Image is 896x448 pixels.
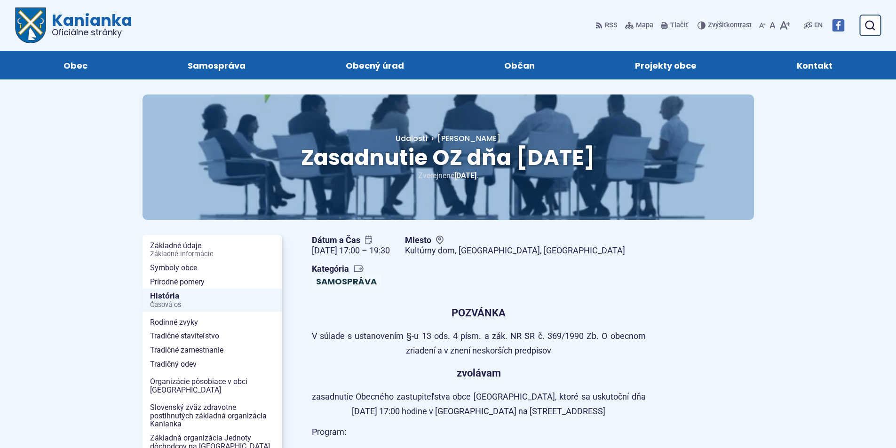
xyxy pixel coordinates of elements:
[150,329,274,343] span: Tradičné staviteľstvo
[595,51,737,79] a: Projekty obce
[768,16,777,35] button: Nastaviť pôvodnú veľkosť písma
[143,343,282,357] a: Tradičné zamestnanie
[143,401,282,431] a: Slovenský zväz zdravotne postihnutých základná organizácia Kanianka
[452,307,506,319] strong: POZVÁNKA
[305,51,444,79] a: Obecný úrad
[150,401,274,431] span: Slovenský zväz zdravotne postihnutých základná organizácia Kanianka
[63,51,87,79] span: Obec
[312,425,646,440] p: Program:
[150,357,274,371] span: Tradičný odev
[150,261,274,275] span: Symboly obce
[150,375,274,397] span: Organizácie pôsobiace v obci [GEOGRAPHIC_DATA]
[346,51,404,79] span: Obecný úrad
[23,51,128,79] a: Obec
[301,142,595,173] span: Zasadnutie OZ dňa [DATE]
[812,20,825,31] a: EN
[15,8,132,43] a: Logo Kanianka, prejsť na domovskú stránku.
[708,22,752,30] span: kontrast
[464,51,576,79] a: Občan
[757,16,768,35] button: Zmenšiť veľkosť písma
[756,51,873,79] a: Kontakt
[659,16,690,35] button: Tlačiť
[46,12,132,37] span: Kanianka
[635,51,697,79] span: Projekty obce
[396,133,428,144] a: Udalosti
[150,275,274,289] span: Prírodné pomery
[312,390,646,418] p: zasadnutie Obecného zastupiteľstva obce [GEOGRAPHIC_DATA], ktoré sa uskutoční dňa [DATE] 17:00 ho...
[15,8,46,43] img: Prejsť na domovskú stránku
[312,245,390,256] figcaption: [DATE] 17:00 – 19:30
[143,275,282,289] a: Prírodné pomery
[150,343,274,357] span: Tradičné zamestnanie
[405,235,625,246] span: Miesto
[405,245,625,256] figcaption: Kultúrny dom, [GEOGRAPHIC_DATA], [GEOGRAPHIC_DATA]
[595,16,619,35] a: RSS
[457,367,501,379] strong: zvolávam
[670,22,688,30] span: Tlačiť
[623,16,655,35] a: Mapa
[150,315,274,330] span: Rodinné zvyky
[708,21,726,29] span: Zvýšiť
[312,329,646,358] p: V súlade s ustanovením §-u 13 ods. 4 písm. a zák. NR SR č. 369/1990 Zb. O obecnom zriadení a v zn...
[143,261,282,275] a: Symboly obce
[188,51,246,79] span: Samospráva
[173,169,724,182] p: Zverejnené .
[52,28,132,37] span: Oficiálne stránky
[150,239,274,261] span: Základné údaje
[698,16,753,35] button: Zvýšiťkontrast
[454,171,476,180] span: [DATE]
[143,239,282,261] a: Základné údajeZákladné informácie
[312,274,381,289] a: Samospráva
[814,20,823,31] span: EN
[143,315,282,330] a: Rodinné zvyky
[312,235,390,246] span: Dátum a Čas
[636,20,653,31] span: Mapa
[312,264,385,275] span: Kategória
[797,51,833,79] span: Kontakt
[143,329,282,343] a: Tradičné staviteľstvo
[777,16,792,35] button: Zväčšiť veľkosť písma
[504,51,535,79] span: Občan
[437,133,500,144] span: [PERSON_NAME]
[143,375,282,397] a: Organizácie pôsobiace v obci [GEOGRAPHIC_DATA]
[150,251,274,258] span: Základné informácie
[150,289,274,312] span: História
[150,301,274,309] span: Časová os
[832,19,844,31] img: Prejsť na Facebook stránku
[147,51,286,79] a: Samospráva
[428,133,500,144] a: [PERSON_NAME]
[143,289,282,312] a: HistóriaČasová os
[605,20,618,31] span: RSS
[143,357,282,371] a: Tradičný odev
